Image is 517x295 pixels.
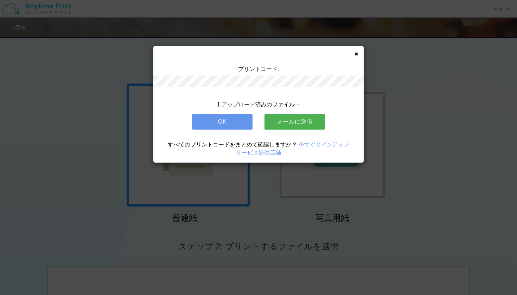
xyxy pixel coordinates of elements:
button: OK [192,114,253,130]
button: メールに送信 [264,114,325,130]
span: すべてのプリントコードをまとめて確認しますか？ [168,142,297,147]
span: 1 アップロード済みのファイル [217,101,295,107]
span: プリントコード: [238,66,279,72]
a: サービス提供店舗 [236,150,281,156]
a: 今すぐサインアップ [299,142,349,147]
